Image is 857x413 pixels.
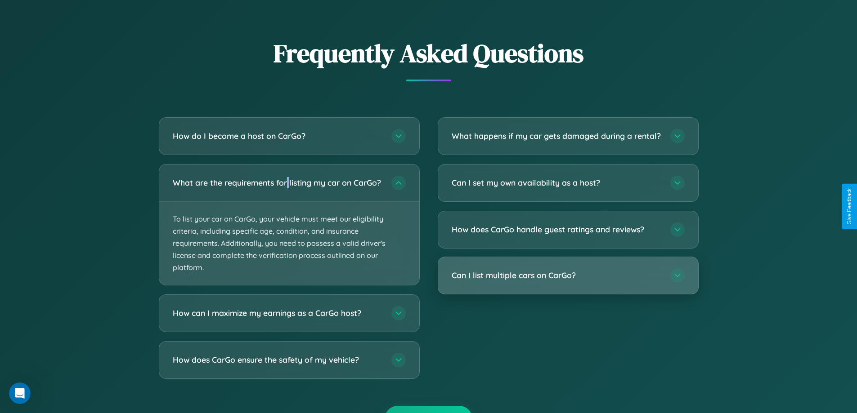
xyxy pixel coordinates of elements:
[173,130,382,142] h3: How do I become a host on CarGo?
[452,270,661,281] h3: Can I list multiple cars on CarGo?
[452,130,661,142] h3: What happens if my car gets damaged during a rental?
[173,355,382,366] h3: How does CarGo ensure the safety of my vehicle?
[159,202,419,285] p: To list your car on CarGo, your vehicle must meet our eligibility criteria, including specific ag...
[9,382,31,404] iframe: Intercom live chat
[159,36,699,71] h2: Frequently Asked Questions
[173,177,382,188] h3: What are the requirements for listing my car on CarGo?
[452,177,661,188] h3: Can I set my own availability as a host?
[846,188,853,225] div: Give Feedback
[173,308,382,319] h3: How can I maximize my earnings as a CarGo host?
[452,224,661,235] h3: How does CarGo handle guest ratings and reviews?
